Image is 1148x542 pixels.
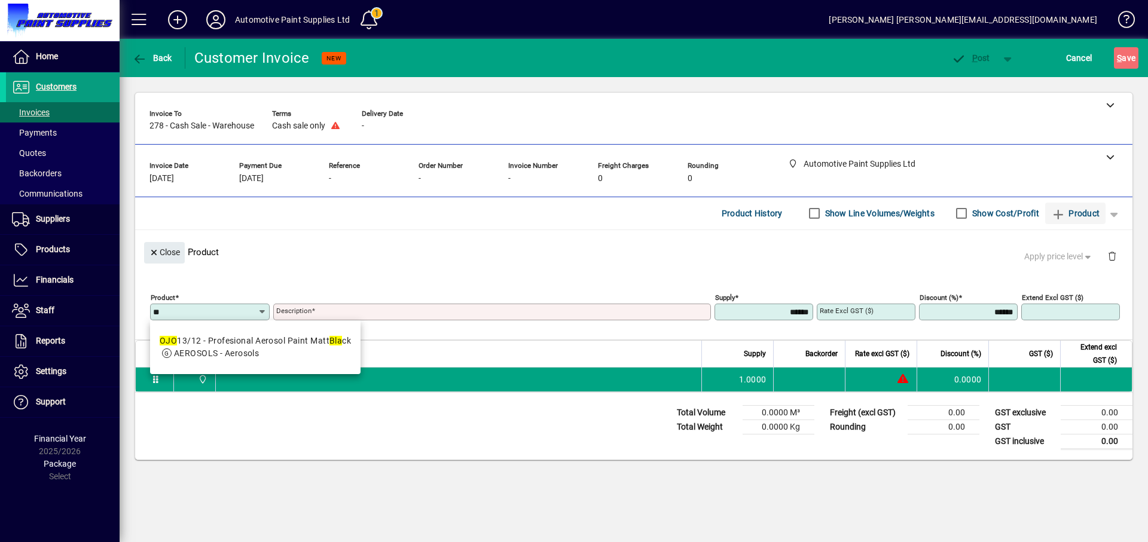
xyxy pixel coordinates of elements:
[945,47,996,69] button: Post
[149,121,254,131] span: 278 - Cash Sale - Warehouse
[34,434,86,443] span: Financial Year
[235,10,350,29] div: Automotive Paint Supplies Ltd
[1061,405,1132,419] td: 0.00
[1098,242,1126,271] button: Delete
[419,174,421,183] span: -
[195,373,209,386] span: Automotive Paint Supplies Ltd
[149,243,180,262] span: Close
[972,53,978,63] span: P
[6,123,120,143] a: Payments
[1117,48,1135,68] span: ave
[36,305,54,315] span: Staff
[820,307,874,315] mat-label: Rate excl GST ($)
[151,293,175,301] mat-label: Product
[970,207,1039,219] label: Show Cost/Profit
[941,347,981,360] span: Discount (%)
[1019,246,1098,267] button: Apply price level
[6,296,120,326] a: Staff
[1024,250,1094,263] span: Apply price level
[989,405,1061,419] td: GST exclusive
[717,203,787,224] button: Product History
[6,265,120,295] a: Financials
[12,189,83,198] span: Communications
[508,174,511,183] span: -
[197,9,235,30] button: Profile
[36,336,65,345] span: Reports
[1061,419,1132,434] td: 0.00
[144,242,185,264] button: Close
[743,405,814,419] td: 0.0000 M³
[1117,53,1122,63] span: S
[129,47,175,69] button: Back
[36,244,70,254] span: Products
[829,10,1097,29] div: [PERSON_NAME] [PERSON_NAME][EMAIL_ADDRESS][DOMAIN_NAME]
[36,51,58,61] span: Home
[120,47,185,69] app-page-header-button: Back
[12,128,57,137] span: Payments
[276,307,312,315] mat-label: Description
[12,108,50,117] span: Invoices
[160,335,351,347] div: 13/12 - Profesional Aerosol Paint Matt ck
[158,9,197,30] button: Add
[855,347,909,360] span: Rate excl GST ($)
[44,459,76,468] span: Package
[326,54,341,62] span: NEW
[1029,347,1053,360] span: GST ($)
[141,247,188,258] app-page-header-button: Close
[715,293,735,301] mat-label: Supply
[362,121,364,131] span: -
[329,336,342,345] em: Bla
[6,102,120,123] a: Invoices
[6,42,120,72] a: Home
[917,368,988,391] td: 0.0000
[989,434,1061,449] td: GST inclusive
[36,366,66,376] span: Settings
[744,347,766,360] span: Supply
[239,174,264,183] span: [DATE]
[598,174,603,183] span: 0
[1098,250,1126,261] app-page-header-button: Delete
[743,419,814,434] td: 0.0000 Kg
[823,207,935,219] label: Show Line Volumes/Weights
[194,48,310,68] div: Customer Invoice
[149,174,174,183] span: [DATE]
[824,419,908,434] td: Rounding
[6,204,120,234] a: Suppliers
[36,214,70,223] span: Suppliers
[805,347,838,360] span: Backorder
[36,397,66,406] span: Support
[920,293,958,301] mat-label: Discount (%)
[1066,48,1092,68] span: Cancel
[1061,434,1132,449] td: 0.00
[132,53,172,63] span: Back
[671,419,743,434] td: Total Weight
[6,326,120,356] a: Reports
[160,336,177,345] em: OJO
[908,419,979,434] td: 0.00
[6,357,120,387] a: Settings
[908,405,979,419] td: 0.00
[150,325,361,369] mat-option: OJO13/12 - Profesional Aerosol Paint Matt Black
[1109,2,1133,41] a: Knowledge Base
[36,275,74,284] span: Financials
[12,148,46,158] span: Quotes
[6,183,120,204] a: Communications
[1063,47,1095,69] button: Cancel
[174,348,259,358] span: AEROSOLS - Aerosols
[6,163,120,183] a: Backorders
[989,419,1061,434] td: GST
[1068,341,1117,367] span: Extend excl GST ($)
[6,235,120,265] a: Products
[6,387,120,417] a: Support
[135,230,1132,274] div: Product
[722,204,783,223] span: Product History
[12,169,62,178] span: Backorders
[739,373,767,385] span: 1.0000
[671,405,743,419] td: Total Volume
[688,174,692,183] span: 0
[1022,293,1083,301] mat-label: Extend excl GST ($)
[1114,47,1138,69] button: Save
[272,121,325,131] span: Cash sale only
[824,405,908,419] td: Freight (excl GST)
[36,82,77,91] span: Customers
